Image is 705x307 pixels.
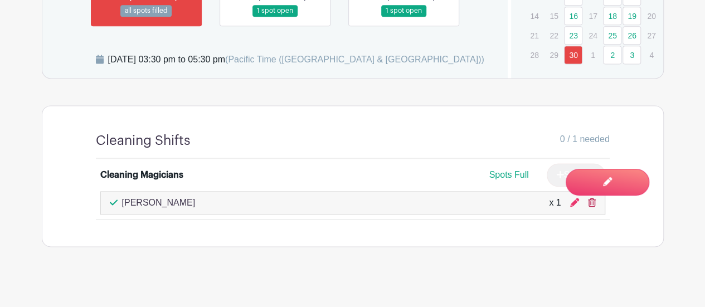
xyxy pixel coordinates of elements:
[564,46,582,64] a: 30
[544,46,563,64] p: 29
[100,168,183,182] div: Cleaning Magicians
[564,26,582,45] a: 23
[623,46,641,64] a: 3
[642,27,660,44] p: 27
[642,7,660,25] p: 20
[549,196,561,209] div: x 1
[108,53,484,66] div: [DATE] 03:30 pm to 05:30 pm
[525,7,543,25] p: 14
[642,46,660,64] p: 4
[564,7,582,25] a: 16
[225,55,484,64] span: (Pacific Time ([GEOGRAPHIC_DATA] & [GEOGRAPHIC_DATA]))
[560,133,610,146] span: 0 / 1 needed
[623,26,641,45] a: 26
[525,27,543,44] p: 21
[96,133,191,149] h4: Cleaning Shifts
[584,46,602,64] p: 1
[603,46,621,64] a: 2
[584,7,602,25] p: 17
[122,196,196,209] p: [PERSON_NAME]
[603,26,621,45] a: 25
[544,27,563,44] p: 22
[525,46,543,64] p: 28
[623,7,641,25] a: 19
[603,7,621,25] a: 18
[489,170,528,179] span: Spots Full
[544,7,563,25] p: 15
[584,27,602,44] p: 24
